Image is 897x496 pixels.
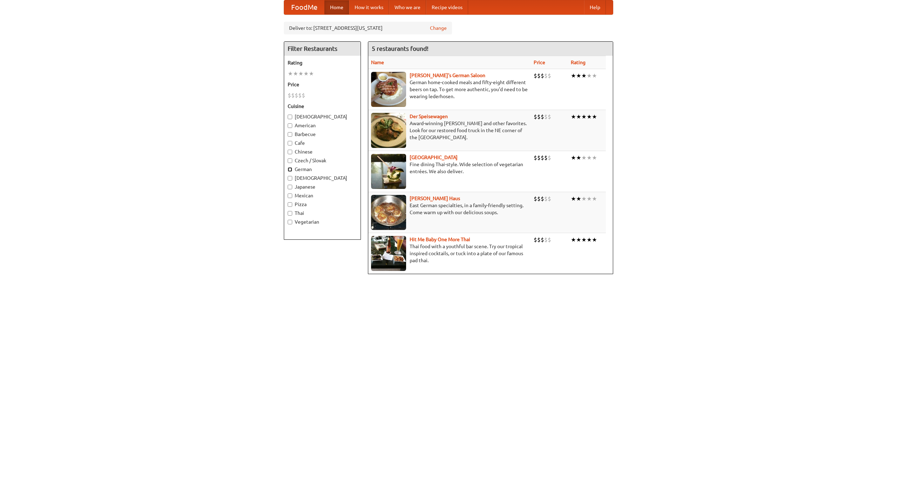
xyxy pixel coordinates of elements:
li: ★ [571,113,576,121]
label: [DEMOGRAPHIC_DATA] [288,113,357,120]
li: ★ [592,195,597,203]
li: $ [544,236,548,244]
label: Mexican [288,192,357,199]
input: Cafe [288,141,292,145]
li: $ [537,154,541,162]
li: $ [534,72,537,80]
li: ★ [571,236,576,244]
input: Pizza [288,202,292,207]
li: ★ [303,70,309,77]
p: East German specialties, in a family-friendly setting. Come warm up with our delicious soups. [371,202,528,216]
label: American [288,122,357,129]
label: Cafe [288,140,357,147]
input: Vegetarian [288,220,292,224]
li: $ [537,195,541,203]
li: ★ [581,72,587,80]
li: ★ [571,195,576,203]
label: German [288,166,357,173]
li: $ [537,113,541,121]
li: $ [295,91,298,99]
a: Help [584,0,606,14]
li: $ [544,72,548,80]
a: Name [371,60,384,65]
label: Czech / Slovak [288,157,357,164]
li: ★ [288,70,293,77]
li: $ [548,236,551,244]
li: ★ [576,195,581,203]
input: Czech / Slovak [288,158,292,163]
li: $ [541,72,544,80]
img: satay.jpg [371,154,406,189]
p: Fine dining Thai-style. Wide selection of vegetarian entrées. We also deliver. [371,161,528,175]
label: Vegetarian [288,218,357,225]
h5: Rating [288,59,357,66]
li: $ [548,113,551,121]
img: kohlhaus.jpg [371,195,406,230]
label: Thai [288,210,357,217]
input: Chinese [288,150,292,154]
li: $ [534,154,537,162]
a: FoodMe [284,0,324,14]
li: $ [548,72,551,80]
input: Barbecue [288,132,292,137]
li: $ [548,195,551,203]
li: $ [544,195,548,203]
div: Deliver to: [STREET_ADDRESS][US_STATE] [284,22,452,34]
ng-pluralize: 5 restaurants found! [372,45,429,52]
input: Japanese [288,185,292,189]
a: Who we are [389,0,426,14]
li: ★ [309,70,314,77]
li: ★ [592,154,597,162]
li: $ [534,236,537,244]
li: ★ [587,236,592,244]
li: $ [541,113,544,121]
input: [DEMOGRAPHIC_DATA] [288,115,292,119]
a: [PERSON_NAME]'s German Saloon [410,73,485,78]
li: ★ [576,236,581,244]
p: German home-cooked meals and fifty-eight different beers on tap. To get more authentic, you'd nee... [371,79,528,100]
li: $ [537,236,541,244]
input: Mexican [288,193,292,198]
li: $ [544,154,548,162]
img: speisewagen.jpg [371,113,406,148]
label: Barbecue [288,131,357,138]
a: Home [324,0,349,14]
a: [PERSON_NAME] Haus [410,196,460,201]
input: German [288,167,292,172]
li: ★ [581,154,587,162]
li: ★ [581,195,587,203]
li: ★ [587,195,592,203]
a: Change [430,25,447,32]
a: Recipe videos [426,0,468,14]
li: $ [534,113,537,121]
a: Hit Me Baby One More Thai [410,237,470,242]
li: $ [544,113,548,121]
a: Rating [571,60,586,65]
img: esthers.jpg [371,72,406,107]
input: American [288,123,292,128]
p: Thai food with a youthful bar scene. Try our tropical inspired cocktails, or tuck into a plate of... [371,243,528,264]
a: Price [534,60,545,65]
li: $ [291,91,295,99]
a: Der Speisewagen [410,114,448,119]
label: Japanese [288,183,357,190]
li: ★ [587,154,592,162]
h4: Filter Restaurants [284,42,361,56]
li: $ [298,91,302,99]
li: $ [302,91,305,99]
li: ★ [592,236,597,244]
li: $ [548,154,551,162]
li: ★ [293,70,298,77]
img: babythai.jpg [371,236,406,271]
li: ★ [581,113,587,121]
p: Award-winning [PERSON_NAME] and other favorites. Look for our restored food truck in the NE corne... [371,120,528,141]
li: ★ [298,70,303,77]
li: ★ [587,113,592,121]
h5: Price [288,81,357,88]
a: [GEOGRAPHIC_DATA] [410,155,458,160]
